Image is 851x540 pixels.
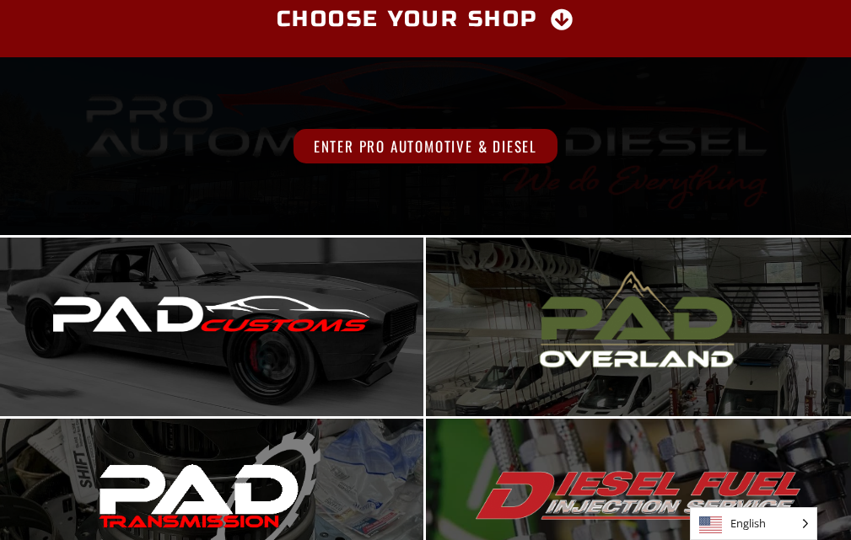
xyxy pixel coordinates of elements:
[294,129,557,163] span: Enter Pro Automotive & Diesel
[690,507,817,540] aside: Language selected: English
[691,508,816,539] span: English
[277,8,538,30] span: Choose Your Shop
[69,53,782,215] img: Logo for "Pro Automotive & Diesel" with a red outline of a car above the text and the slogan "We ...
